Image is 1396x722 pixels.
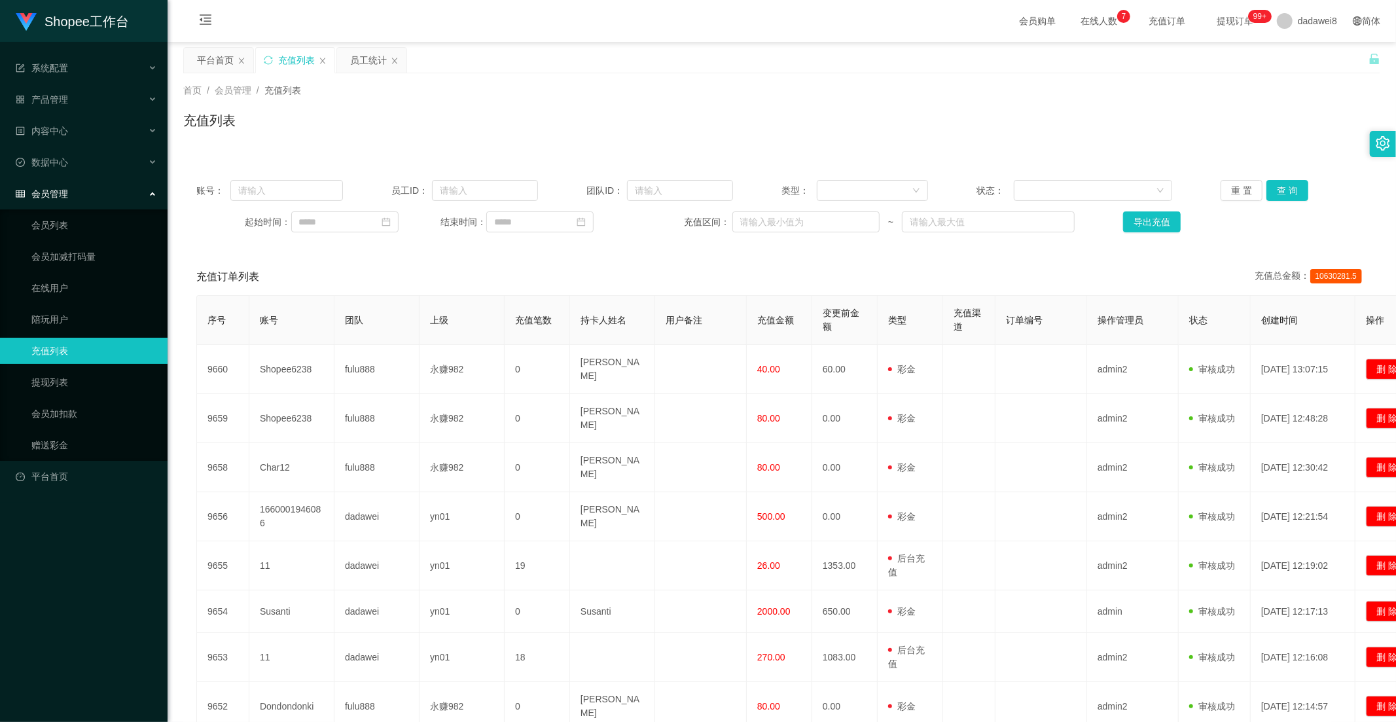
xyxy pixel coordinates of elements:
[334,492,420,541] td: dadawei
[1369,53,1380,65] i: 图标: unlock
[1142,16,1192,26] span: 充值订单
[1156,187,1164,196] i: 图标: down
[391,57,399,65] i: 图标: close
[197,394,249,443] td: 9659
[1074,16,1124,26] span: 在线人数
[31,212,157,238] a: 会员列表
[812,492,878,541] td: 0.00
[260,315,278,325] span: 账号
[505,541,570,590] td: 19
[31,306,157,333] a: 陪玩用户
[888,462,916,473] span: 彩金
[757,511,785,522] span: 500.00
[391,184,432,198] span: 员工ID：
[1221,180,1262,201] button: 重 置
[183,111,236,130] h1: 充值列表
[812,541,878,590] td: 1353.00
[757,462,780,473] span: 80.00
[1087,394,1179,443] td: admin2
[207,315,226,325] span: 序号
[577,217,586,226] i: 图标: calendar
[432,180,538,201] input: 请输入
[666,315,702,325] span: 用户备注
[1098,315,1143,325] span: 操作管理员
[420,345,505,394] td: 永赚982
[1248,10,1272,23] sup: 284
[888,364,916,374] span: 彩金
[31,401,157,427] a: 会员加扣款
[16,157,68,168] span: 数据中心
[334,590,420,633] td: dadawei
[1255,269,1367,285] div: 充值总金额：
[1261,315,1298,325] span: 创建时间
[581,315,626,325] span: 持卡人姓名
[627,180,733,201] input: 请输入
[1087,541,1179,590] td: admin2
[249,590,334,633] td: Susanti
[823,308,859,332] span: 变更前金额
[888,315,906,325] span: 类型
[196,184,230,198] span: 账号：
[16,95,25,104] i: 图标: appstore-o
[888,553,925,577] span: 后台充值
[197,48,234,73] div: 平台首页
[1087,590,1179,633] td: admin
[505,633,570,682] td: 18
[183,85,202,96] span: 首页
[420,394,505,443] td: 永赚982
[1189,462,1235,473] span: 审核成功
[812,345,878,394] td: 60.00
[781,184,816,198] span: 类型：
[1189,560,1235,571] span: 审核成功
[420,541,505,590] td: yn01
[249,345,334,394] td: Shopee6238
[420,492,505,541] td: yn01
[1087,492,1179,541] td: admin2
[505,443,570,492] td: 0
[197,492,249,541] td: 9656
[1189,364,1235,374] span: 审核成功
[1266,180,1308,201] button: 查 询
[1366,315,1384,325] span: 操作
[31,338,157,364] a: 充值列表
[183,1,228,43] i: 图标: menu-fold
[1251,443,1355,492] td: [DATE] 12:30:42
[757,652,785,662] span: 270.00
[757,701,780,712] span: 80.00
[264,85,301,96] span: 充值列表
[420,590,505,633] td: yn01
[16,126,68,136] span: 内容中心
[334,633,420,682] td: dadawei
[1006,315,1043,325] span: 订单编号
[16,463,157,490] a: 图标: dashboard平台首页
[1189,606,1235,617] span: 审核成功
[1117,10,1130,23] sup: 7
[1189,652,1235,662] span: 审核成功
[888,645,925,669] span: 后台充值
[420,443,505,492] td: 永赚982
[16,94,68,105] span: 产品管理
[586,184,627,198] span: 团队ID：
[505,590,570,633] td: 0
[1376,136,1390,151] i: 图标: setting
[1122,10,1126,23] p: 7
[1123,211,1181,232] button: 导出充值
[230,180,343,201] input: 请输入
[16,158,25,167] i: 图标: check-circle-o
[382,217,391,226] i: 图标: calendar
[16,189,68,199] span: 会员管理
[1251,590,1355,633] td: [DATE] 12:17:13
[757,413,780,424] span: 80.00
[977,184,1014,198] span: 状态：
[1189,413,1235,424] span: 审核成功
[197,541,249,590] td: 9655
[757,315,794,325] span: 充值金额
[505,492,570,541] td: 0
[16,16,129,26] a: Shopee工作台
[505,394,570,443] td: 0
[257,85,259,96] span: /
[1251,345,1355,394] td: [DATE] 13:07:15
[249,492,334,541] td: 1660001946086
[430,315,448,325] span: 上级
[954,308,981,332] span: 充值渠道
